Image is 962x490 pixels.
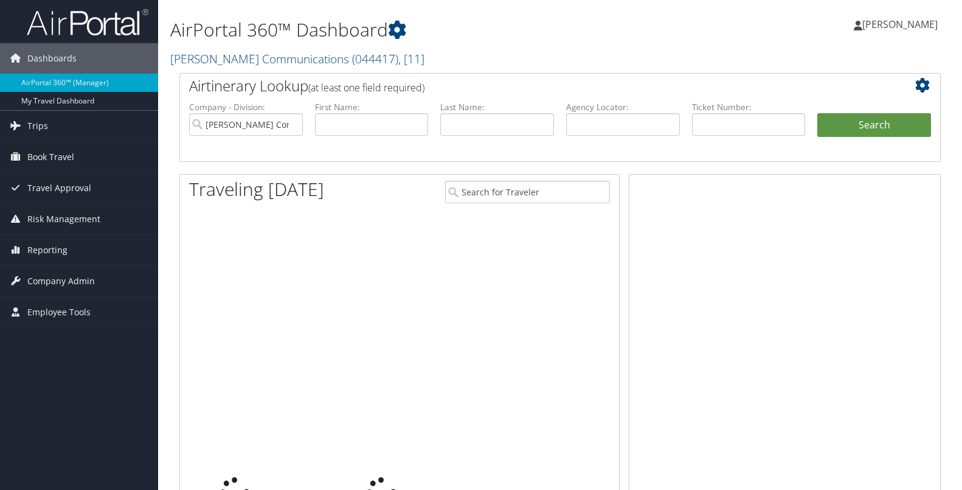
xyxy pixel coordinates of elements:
label: Company - Division: [189,101,303,113]
span: Employee Tools [27,297,91,327]
input: Search for Traveler [445,181,610,203]
h1: AirPortal 360™ Dashboard [170,17,690,43]
span: , [ 11 ] [398,51,424,67]
label: First Name: [315,101,429,113]
button: Search [817,113,931,138]
a: [PERSON_NAME] [854,6,950,43]
a: [PERSON_NAME] Communications [170,51,424,67]
label: Last Name: [440,101,554,113]
label: Ticket Number: [692,101,806,113]
h2: Airtinerary Lookup [189,75,868,96]
span: Company Admin [27,266,95,296]
span: Reporting [27,235,67,265]
span: Book Travel [27,142,74,172]
span: ( 044417 ) [352,51,398,67]
span: Risk Management [27,204,100,234]
span: (at least one field required) [308,81,424,94]
img: airportal-logo.png [27,8,148,37]
span: [PERSON_NAME] [862,18,938,31]
span: Dashboards [27,43,77,74]
span: Trips [27,111,48,141]
span: Travel Approval [27,173,91,203]
label: Agency Locator: [566,101,680,113]
h1: Traveling [DATE] [189,177,324,202]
